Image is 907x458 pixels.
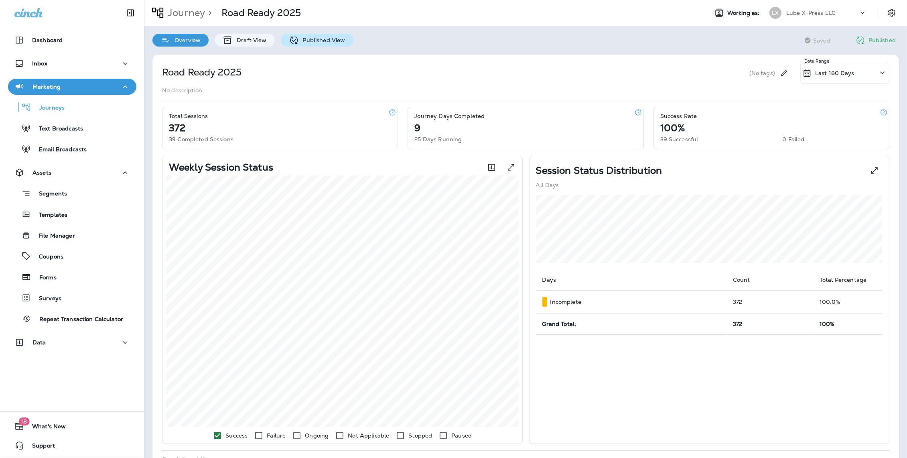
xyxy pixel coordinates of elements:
[31,190,67,198] p: Segments
[169,136,233,142] p: 39 Completed Sessions
[8,79,136,95] button: Marketing
[169,125,185,131] p: 372
[815,70,854,76] p: Last 180 Days
[727,10,761,16] span: Working as:
[483,159,500,175] button: Toggle between session count and session percentage
[660,113,697,119] p: Success Rate
[820,320,835,328] span: 100%
[8,140,136,157] button: Email Broadcasts
[8,120,136,136] button: Text Broadcasts
[804,58,830,64] p: Date Range
[18,417,29,425] span: 18
[8,206,136,223] button: Templates
[31,316,123,324] p: Repeat Transaction Calculator
[233,37,266,43] p: Draft View
[8,165,136,181] button: Assets
[31,104,65,112] p: Journeys
[550,299,581,305] p: Incomplete
[267,432,286,439] p: Failure
[31,125,83,133] p: Text Broadcasts
[31,212,67,219] p: Templates
[169,113,208,119] p: Total Sessions
[24,423,66,433] span: What's New
[660,136,698,142] p: 39 Successful
[8,310,136,327] button: Repeat Transaction Calculator
[225,432,248,439] p: Success
[32,339,46,346] p: Data
[783,136,805,142] p: 0 Failed
[660,125,685,131] p: 100%
[414,113,485,119] p: Journey Days Completed
[733,320,742,328] span: 372
[451,432,472,439] p: Paused
[813,269,883,291] th: Total Percentage
[885,6,899,20] button: Settings
[221,7,301,19] p: Road Ready 2025
[813,37,830,44] span: Saved
[726,269,813,291] th: Count
[414,136,462,142] p: 25 Days Running
[31,232,75,240] p: File Manager
[503,159,519,175] button: View graph expanded to full screen
[8,438,136,454] button: Support
[8,248,136,265] button: Coupons
[32,169,51,176] p: Assets
[8,55,136,71] button: Inbox
[32,37,63,43] p: Dashboard
[31,146,87,154] p: Email Broadcasts
[164,7,205,19] p: Journey
[769,7,781,19] div: LX
[866,163,883,179] button: View Pie expanded to full screen
[868,37,896,43] p: Published
[32,60,47,67] p: Inbox
[299,37,345,43] p: Published View
[170,37,201,43] p: Overview
[749,70,775,76] p: (No tags)
[8,289,136,306] button: Surveys
[162,66,241,79] p: Road Ready 2025
[305,432,329,439] p: Ongoing
[8,334,136,350] button: Data
[542,320,576,328] span: Grand Total:
[8,269,136,285] button: Forms
[536,182,559,188] p: All Days
[169,164,273,171] p: Weekly Session Status
[348,432,389,439] p: Not Applicable
[31,253,63,261] p: Coupons
[536,167,662,174] p: Session Status Distribution
[726,291,813,313] td: 372
[205,7,212,19] p: >
[32,83,61,90] p: Marketing
[8,32,136,48] button: Dashboard
[119,5,142,21] button: Collapse Sidebar
[24,442,55,452] span: Support
[414,125,420,131] p: 9
[786,10,836,16] p: Lube X-Press LLC
[31,274,57,282] p: Forms
[8,185,136,202] button: Segments
[8,418,136,434] button: 18What's New
[8,99,136,116] button: Journeys
[777,62,791,84] div: Edit
[536,269,726,291] th: Days
[31,295,61,303] p: Surveys
[8,227,136,244] button: File Manager
[813,291,883,313] td: 100.0 %
[162,87,202,94] p: No description
[408,432,432,439] p: Stopped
